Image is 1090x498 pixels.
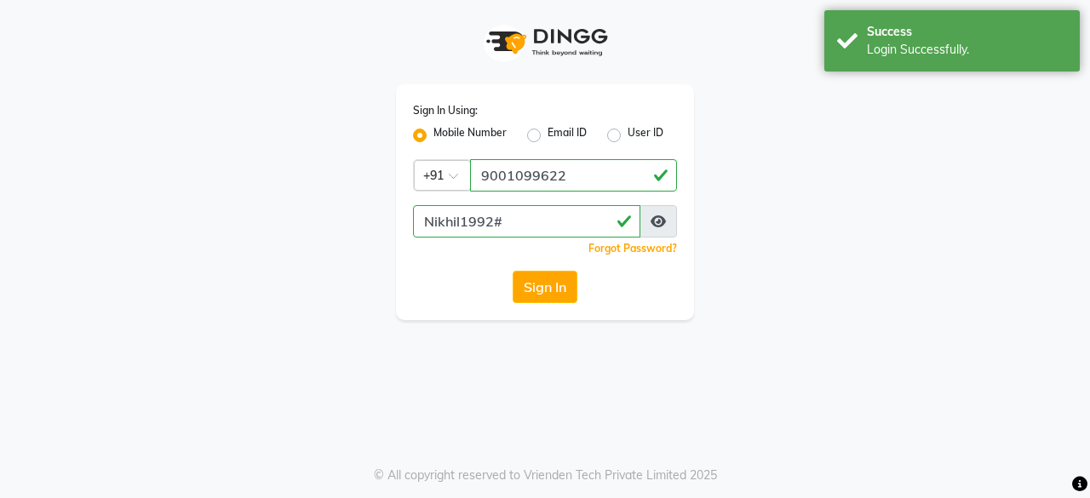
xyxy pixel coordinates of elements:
input: Username [413,205,640,238]
input: Username [470,159,677,192]
img: logo1.svg [477,17,613,67]
label: User ID [628,125,663,146]
label: Mobile Number [433,125,507,146]
a: Forgot Password? [588,242,677,255]
div: Success [867,23,1067,41]
label: Sign In Using: [413,103,478,118]
div: Login Successfully. [867,41,1067,59]
label: Email ID [548,125,587,146]
button: Sign In [513,271,577,303]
